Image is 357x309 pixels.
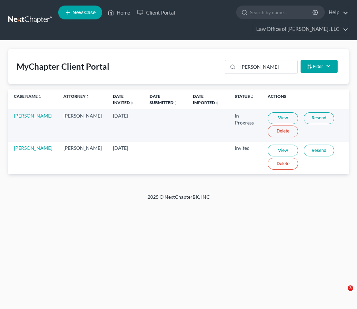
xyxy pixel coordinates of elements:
[72,10,96,15] span: New Case
[250,95,254,99] i: unfold_more
[134,6,179,19] a: Client Portal
[104,6,134,19] a: Home
[304,112,334,124] a: Resend
[268,126,298,137] a: Delete
[215,101,219,105] i: unfold_more
[333,285,350,302] iframe: Intercom live chat
[268,145,298,156] a: View
[58,142,107,174] td: [PERSON_NAME]
[229,109,262,141] td: In Progress
[235,94,254,99] a: Statusunfold_more
[58,109,107,141] td: [PERSON_NAME]
[113,145,128,151] span: [DATE]
[113,113,128,119] span: [DATE]
[14,94,42,99] a: Case Nameunfold_more
[301,60,338,73] button: Filter
[14,145,52,151] a: [PERSON_NAME]
[38,95,42,99] i: unfold_more
[238,60,297,74] input: Search...
[250,6,313,19] input: Search by name...
[12,194,345,206] div: 2025 © NextChapterBK, INC
[86,95,90,99] i: unfold_more
[17,61,109,72] div: MyChapter Client Portal
[268,158,298,170] a: Delete
[14,113,52,119] a: [PERSON_NAME]
[229,142,262,174] td: Invited
[325,6,348,19] a: Help
[268,112,298,124] a: View
[173,101,178,105] i: unfold_more
[304,145,334,156] a: Resend
[63,94,90,99] a: Attorneyunfold_more
[348,285,353,291] span: 3
[262,89,349,109] th: Actions
[150,94,178,105] a: Date Submittedunfold_more
[130,101,134,105] i: unfold_more
[113,94,134,105] a: Date Invitedunfold_more
[193,94,219,105] a: Date Importedunfold_more
[253,23,348,35] a: Law Office of [PERSON_NAME], LLC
